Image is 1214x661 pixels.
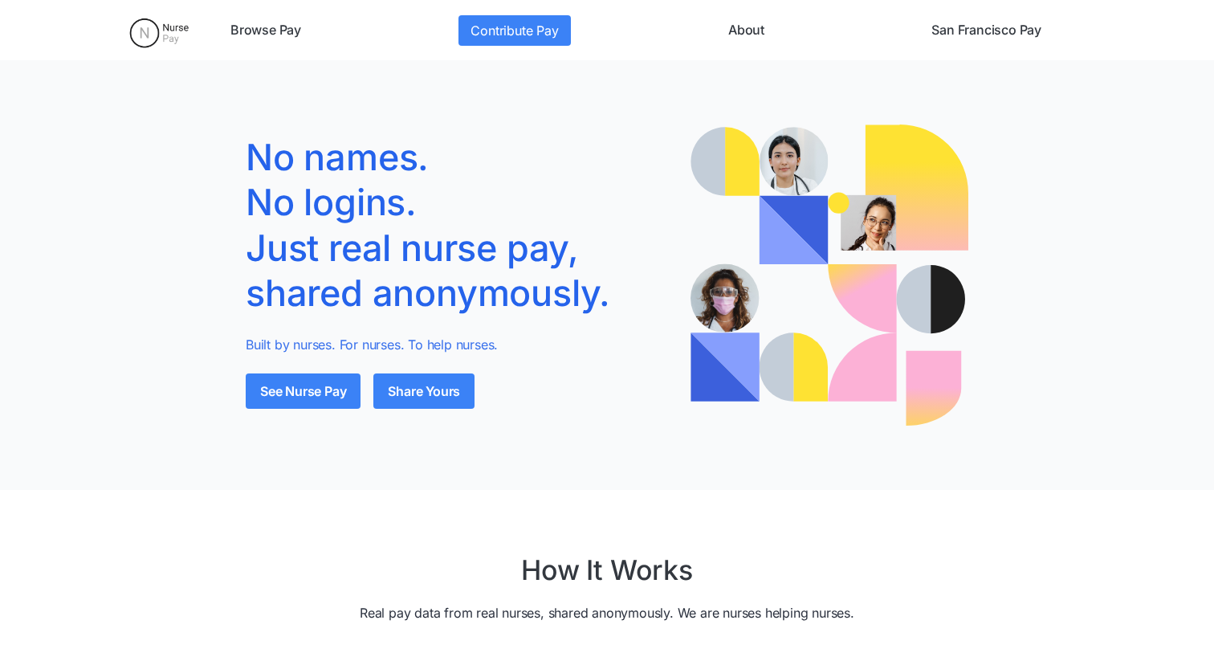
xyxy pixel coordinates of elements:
a: See Nurse Pay [246,373,361,409]
h2: How It Works [521,554,693,587]
a: Contribute Pay [458,15,570,46]
a: Browse Pay [224,15,308,46]
p: Real pay data from real nurses, shared anonymously. We are nurses helping nurses. [360,603,854,622]
h1: No names. No logins. Just real nurse pay, shared anonymously. [246,135,666,316]
a: About [722,15,771,46]
img: Illustration of a nurse with speech bubbles showing real pay quotes [691,124,968,426]
a: Share Yours [373,373,475,409]
p: Built by nurses. For nurses. To help nurses. [246,335,666,354]
a: San Francisco Pay [925,15,1048,46]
